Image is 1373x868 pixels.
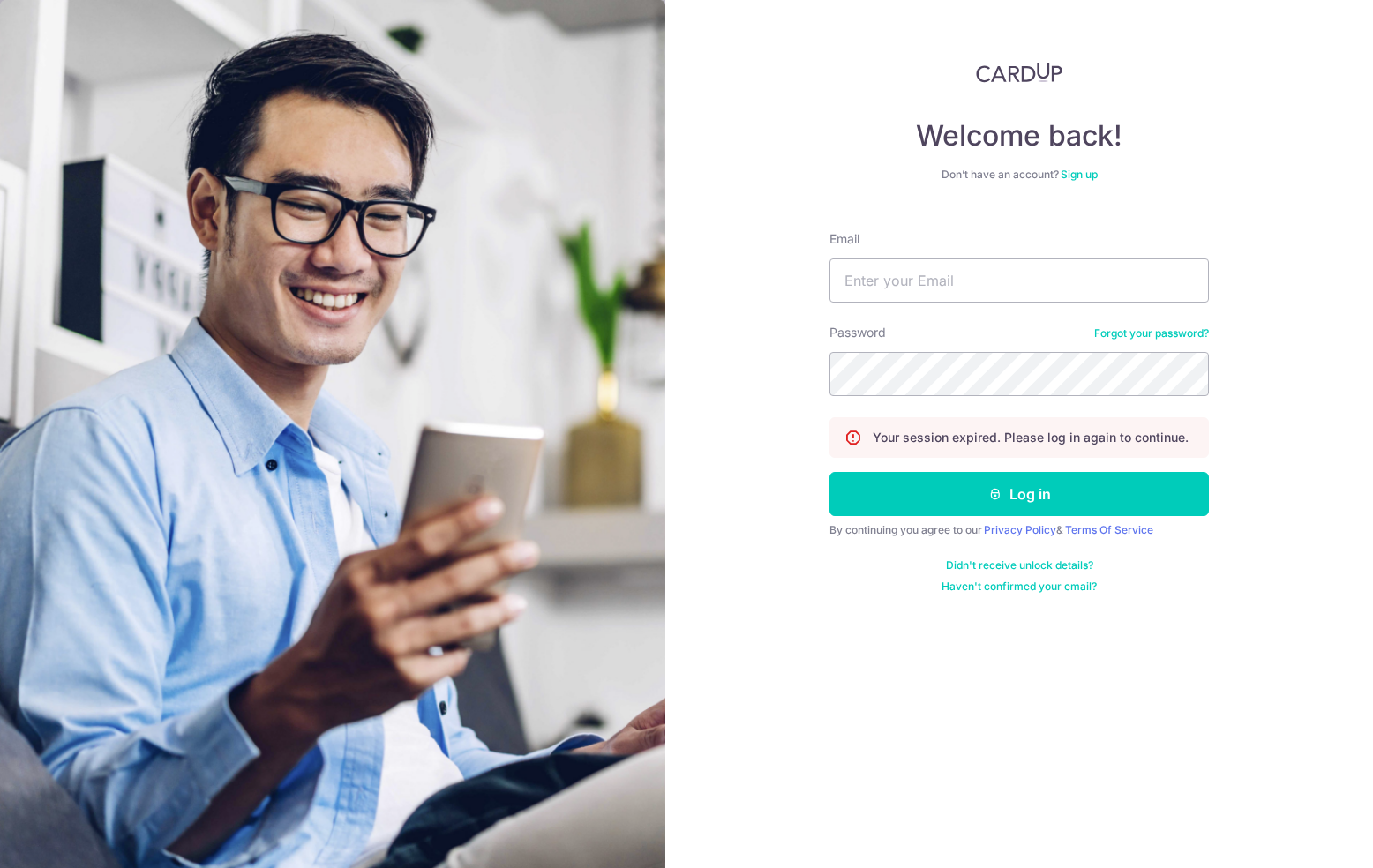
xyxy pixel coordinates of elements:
[829,118,1209,153] h4: Welcome back!
[976,62,1062,83] img: CardUp Logo
[829,472,1209,516] button: Log in
[946,558,1093,572] a: Didn't receive unlock details?
[829,230,859,248] label: Email
[1094,326,1209,340] a: Forgot your password?
[829,324,886,341] label: Password
[984,523,1056,536] a: Privacy Policy
[942,580,1097,594] a: Haven't confirmed your email?
[873,429,1189,446] p: Your session expired. Please log in again to continue.
[829,168,1209,182] div: Don’t have an account?
[829,258,1209,303] input: Enter your Email
[1061,168,1098,181] a: Sign up
[829,523,1209,537] div: By continuing you agree to our &
[1065,523,1153,536] a: Terms Of Service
